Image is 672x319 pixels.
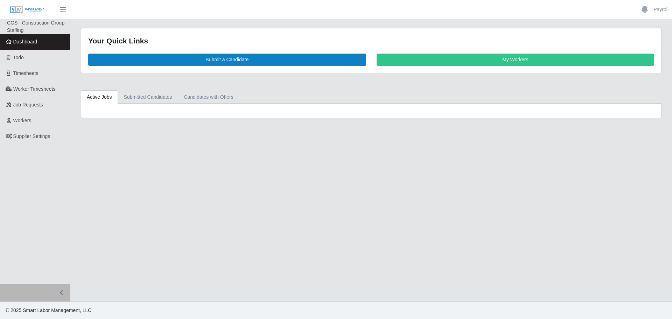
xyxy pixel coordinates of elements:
a: Active Jobs [81,90,118,104]
img: SLM Logo [10,6,45,14]
span: Supplier Settings [13,133,50,139]
span: CGS - Construction Group Staffing [7,20,64,33]
span: Workers [13,118,31,123]
a: Submit a Candidate [88,54,366,66]
a: My Workers [377,54,654,66]
span: Timesheets [13,70,38,76]
span: Todo [13,55,24,60]
a: Payroll [653,6,668,13]
a: Submitted Candidates [118,90,178,104]
div: Your Quick Links [88,35,654,47]
span: Dashboard [13,39,37,44]
a: Candidates with Offers [178,90,239,104]
span: © 2025 Smart Labor Management, LLC [6,307,91,313]
span: Job Requests [13,102,43,108]
span: Worker Timesheets [13,86,55,92]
